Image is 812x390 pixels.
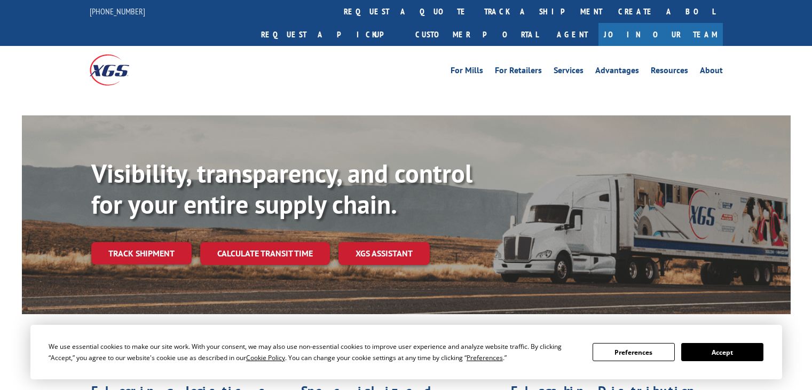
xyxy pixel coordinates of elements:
a: XGS ASSISTANT [338,242,430,265]
div: We use essential cookies to make our site work. With your consent, we may also use non-essential ... [49,341,580,363]
a: Calculate transit time [200,242,330,265]
b: Visibility, transparency, and control for your entire supply chain. [91,157,472,221]
span: Preferences [467,353,503,362]
a: For Mills [451,66,483,78]
a: Customer Portal [407,23,546,46]
a: About [700,66,723,78]
a: Advantages [595,66,639,78]
a: Track shipment [91,242,192,264]
span: Cookie Policy [246,353,285,362]
a: Resources [651,66,688,78]
a: Agent [546,23,598,46]
a: For Retailers [495,66,542,78]
a: Request a pickup [253,23,407,46]
a: Join Our Team [598,23,723,46]
button: Preferences [593,343,675,361]
a: [PHONE_NUMBER] [90,6,145,17]
a: Services [554,66,584,78]
button: Accept [681,343,763,361]
div: Cookie Consent Prompt [30,325,782,379]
